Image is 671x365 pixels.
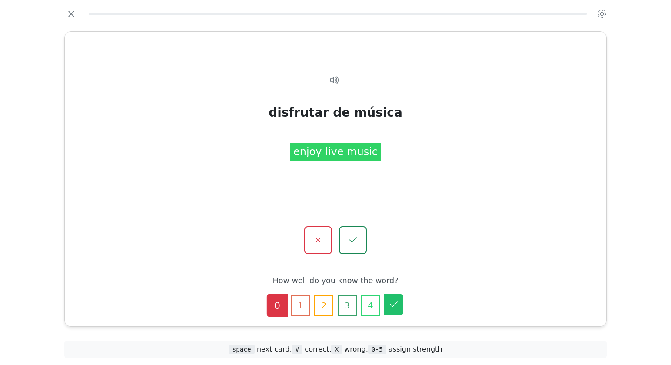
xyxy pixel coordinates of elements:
span: next card , correct , wrong , assign strength [229,345,442,353]
button: 0 [267,294,288,317]
button: 4 [361,295,380,316]
button: 2 [314,295,333,316]
button: 1 [291,295,310,316]
div: disfrutar de música [269,104,402,122]
span: 0-5 [368,345,386,354]
div: enjoy live music [290,143,381,161]
span: X [331,345,342,354]
div: How well do you know the word? [82,275,589,286]
span: space [229,345,254,354]
button: 3 [338,295,357,316]
span: V [292,345,303,354]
